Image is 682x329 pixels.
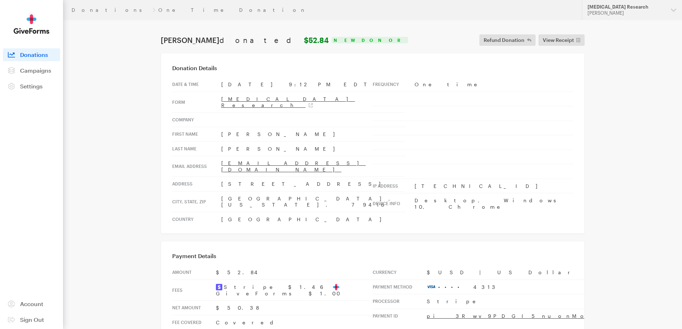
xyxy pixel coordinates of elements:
td: [STREET_ADDRESS] [221,177,405,192]
h3: Payment Details [172,252,573,260]
th: Net Amount [172,301,216,315]
a: Donations [3,48,60,61]
span: Settings [20,83,43,89]
span: Sign Out [20,316,44,323]
td: Stripe [427,294,664,309]
h1: [PERSON_NAME] [161,36,329,44]
span: Campaigns [20,67,51,74]
th: Company [172,112,221,127]
div: [MEDICAL_DATA] Research [587,4,665,10]
td: One time [415,77,573,92]
th: Form [172,92,221,112]
th: Payment Id [373,309,427,323]
td: •••• 4313 [427,280,664,294]
img: stripe2-5d9aec7fb46365e6c7974577a8dae7ee9b23322d394d28ba5d52000e5e5e0903.svg [216,284,222,290]
th: Fees [172,280,216,301]
a: [MEDICAL_DATA] Research [221,96,355,108]
span: View Receipt [543,36,574,44]
span: Account [20,300,43,307]
th: Last Name [172,141,221,156]
a: Sign Out [3,313,60,326]
div: [PERSON_NAME] [587,10,665,16]
a: pi_3Rwv9PDGI5nuonMo1pyEuLdY [427,313,664,319]
a: Settings [3,80,60,93]
a: [EMAIL_ADDRESS][DOMAIN_NAME] [221,160,366,173]
th: Country [172,212,221,226]
td: $USD | US Dollar [427,265,664,280]
div: New Donor [332,37,408,43]
th: Payment Method [373,280,427,294]
th: Processor [373,294,427,309]
img: GiveForms [14,14,49,34]
th: Address [172,177,221,192]
td: [GEOGRAPHIC_DATA] [221,212,405,226]
td: Desktop, Windows 10, Chrome [415,193,573,214]
td: [GEOGRAPHIC_DATA], [US_STATE], 79416 [221,191,405,212]
td: Stripe $1.46 GiveForms $1.00 [216,280,373,301]
th: Date & time [172,77,221,92]
td: $52.84 [216,265,373,280]
th: Frequency [373,77,415,92]
th: Currency [373,265,427,280]
a: Donations [72,7,150,13]
th: City, state, zip [172,191,221,212]
td: [TECHNICAL_ID] [415,179,573,193]
th: Email address [172,156,221,177]
th: Device info [373,193,415,214]
span: Refund Donation [484,36,524,44]
th: IP address [373,179,415,193]
button: Refund Donation [479,34,536,46]
td: [PERSON_NAME] [221,141,405,156]
strong: $52.84 [304,36,329,44]
td: $50.38 [216,301,373,315]
span: Donations [20,51,48,58]
a: Account [3,297,60,310]
span: donated [219,36,302,44]
th: First Name [172,127,221,142]
a: Campaigns [3,64,60,77]
th: Amount [172,265,216,280]
td: [PERSON_NAME] [221,127,405,142]
a: View Receipt [538,34,585,46]
td: [DATE] 9:12 PM EDT [221,77,405,92]
img: favicon-aeed1a25926f1876c519c09abb28a859d2c37b09480cd79f99d23ee3a2171d47.svg [333,284,339,290]
h3: Donation Details [172,64,573,72]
